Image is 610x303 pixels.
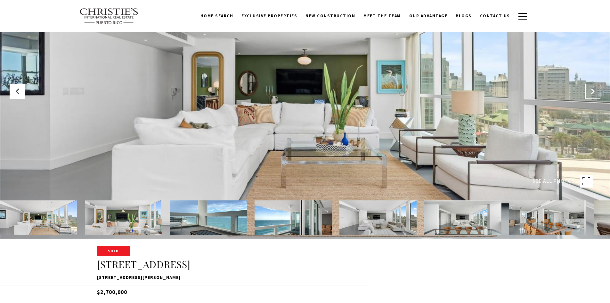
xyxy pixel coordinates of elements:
[85,200,162,235] img: 1315 AVENIDA ASHFORD Unit: 801
[409,13,448,19] span: Our Advantage
[301,10,359,22] a: New Construction
[97,258,513,271] h1: [STREET_ADDRESS]
[237,10,301,22] a: Exclusive Properties
[405,10,452,22] a: Our Advantage
[424,200,501,235] img: 1315 AVENIDA ASHFORD Unit: 801
[339,200,417,235] img: 1315 AVENIDA ASHFORD Unit: 801
[241,13,297,19] span: Exclusive Properties
[456,13,472,19] span: Blogs
[451,10,476,22] a: Blogs
[97,285,513,296] h5: $2,700,000
[359,10,405,22] a: Meet the Team
[255,200,332,235] img: 1315 AVENIDA ASHFORD Unit: 801
[97,274,513,282] p: [STREET_ADDRESS][PERSON_NAME]
[196,10,238,22] a: Home Search
[480,13,510,19] span: Contact Us
[509,200,586,235] img: 1315 AVENIDA ASHFORD Unit: 801
[170,200,247,235] img: 1315 AVENIDA ASHFORD Unit: 801
[79,8,139,25] img: Christie's International Real Estate text transparent background
[305,13,355,19] span: New Construction
[533,177,575,185] span: SEE ALL PHOTOS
